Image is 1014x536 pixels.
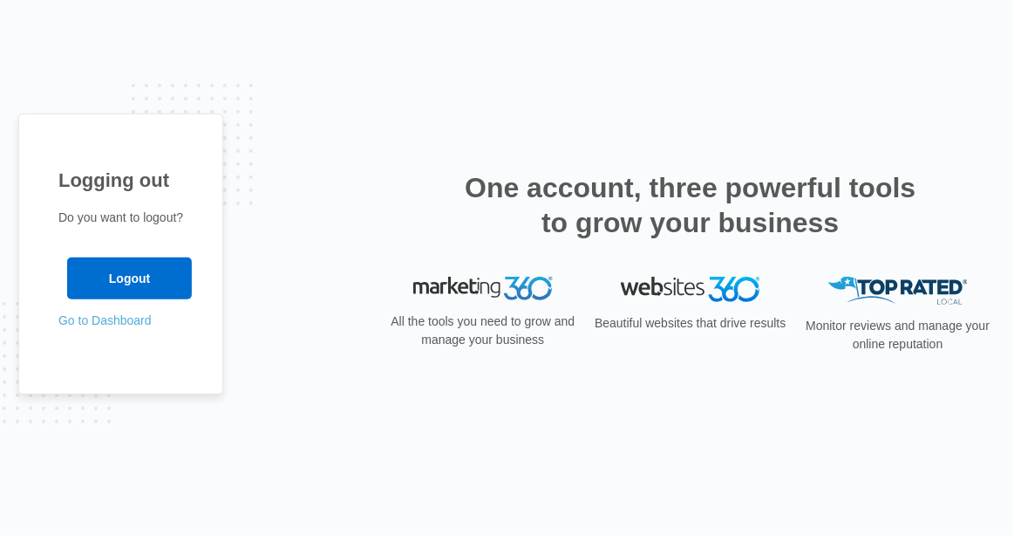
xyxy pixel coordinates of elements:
p: Do you want to logout? [58,209,183,227]
img: Top Rated Local [828,277,968,306]
h1: Logging out [58,166,183,195]
p: Beautiful websites that drive results [593,314,788,333]
a: Go to Dashboard [58,313,152,327]
input: Logout [67,258,192,299]
h2: One account, three powerful tools to grow your business [459,170,922,240]
p: Monitor reviews and manage your online reputation [800,317,996,354]
img: Websites 360 [621,277,760,302]
p: All the tools you need to grow and manage your business [385,313,581,349]
img: Marketing 360 [413,277,553,301]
